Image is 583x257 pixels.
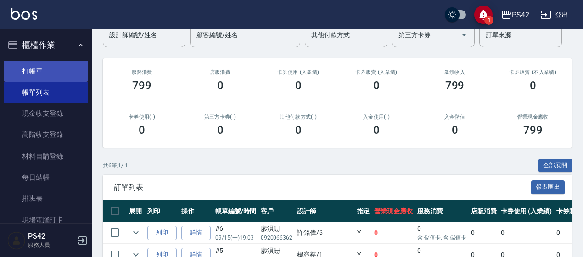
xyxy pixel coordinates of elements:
[474,6,493,24] button: save
[499,222,554,244] td: 0
[457,28,471,42] button: Open
[4,167,88,188] a: 每日結帳
[469,222,499,244] td: 0
[373,124,380,137] h3: 0
[28,232,75,241] h5: PS42
[192,69,248,75] h2: 店販消費
[114,183,531,192] span: 訂單列表
[538,159,572,173] button: 全部展開
[217,124,224,137] h3: 0
[139,124,145,137] h3: 0
[258,200,295,222] th: 客戶
[295,200,354,222] th: 設計師
[270,114,326,120] h2: 其他付款方式(-)
[261,234,293,242] p: 0920066362
[512,9,529,21] div: PS42
[531,180,565,194] button: 報表匯出
[373,79,380,92] h3: 0
[4,209,88,230] a: 現場電腦打卡
[417,234,466,242] p: 含 儲值卡, 含 儲值卡
[348,69,404,75] h2: 卡券販賣 (入業績)
[129,226,143,240] button: expand row
[4,188,88,209] a: 排班表
[530,79,536,92] h3: 0
[531,183,565,191] a: 報表匯出
[11,8,37,20] img: Logo
[484,16,493,25] span: 1
[469,200,499,222] th: 店販消費
[523,124,543,137] h3: 799
[505,114,561,120] h2: 營業現金應收
[295,124,302,137] h3: 0
[215,234,256,242] p: 09/15 (一) 19:03
[355,200,372,222] th: 指定
[261,224,293,234] div: 廖浿珊
[4,33,88,57] button: 櫃檯作業
[213,222,258,244] td: #6
[295,79,302,92] h3: 0
[295,222,354,244] td: 許銘偉 /6
[4,124,88,145] a: 高階收支登錄
[426,114,482,120] h2: 入金儲值
[192,114,248,120] h2: 第三方卡券(-)
[7,231,26,250] img: Person
[372,222,415,244] td: 0
[415,222,469,244] td: 0
[348,114,404,120] h2: 入金使用(-)
[497,6,533,24] button: PS42
[4,103,88,124] a: 現金收支登錄
[445,79,465,92] h3: 799
[213,200,258,222] th: 帳單編號/時間
[415,200,469,222] th: 服務消費
[499,200,554,222] th: 卡券使用 (入業績)
[145,200,179,222] th: 列印
[4,82,88,103] a: 帳單列表
[179,200,213,222] th: 操作
[147,226,177,240] button: 列印
[132,79,151,92] h3: 799
[114,69,170,75] h3: 服務消費
[28,241,75,249] p: 服務人員
[452,124,458,137] h3: 0
[355,222,372,244] td: Y
[127,200,145,222] th: 展開
[103,161,128,170] p: 共 6 筆, 1 / 1
[181,226,211,240] a: 詳情
[114,114,170,120] h2: 卡券使用(-)
[537,6,572,23] button: 登出
[505,69,561,75] h2: 卡券販賣 (不入業績)
[4,146,88,167] a: 材料自購登錄
[270,69,326,75] h2: 卡券使用 (入業績)
[217,79,224,92] h3: 0
[4,61,88,82] a: 打帳單
[426,69,482,75] h2: 業績收入
[372,200,415,222] th: 營業現金應收
[261,246,293,256] div: 廖浿珊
